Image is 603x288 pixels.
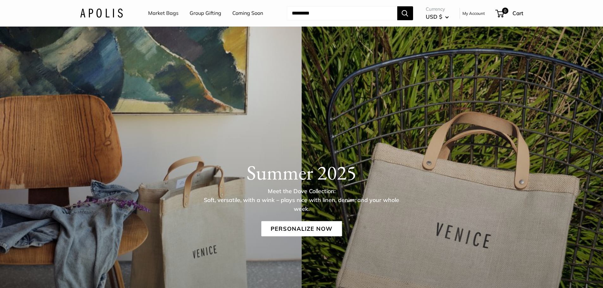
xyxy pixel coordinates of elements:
[199,187,405,213] p: Meet the Dove Collection: Soft, versatile, with a wink – plays nice with linen, denim, and your w...
[80,160,523,184] h1: Summer 2025
[426,12,449,22] button: USD $
[502,8,508,14] span: 0
[148,9,179,18] a: Market Bags
[80,9,123,18] img: Apolis
[512,10,523,16] span: Cart
[232,9,263,18] a: Coming Soon
[287,6,397,20] input: Search...
[397,6,413,20] button: Search
[190,9,221,18] a: Group Gifting
[261,221,342,236] a: Personalize Now
[462,9,485,17] a: My Account
[426,13,442,20] span: USD $
[426,5,449,14] span: Currency
[496,8,523,18] a: 0 Cart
